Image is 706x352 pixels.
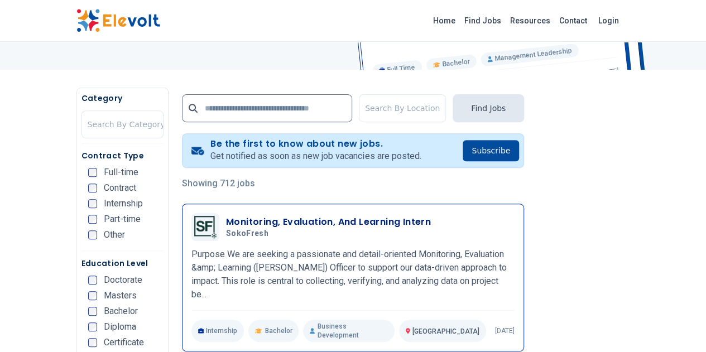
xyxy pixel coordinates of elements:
p: Get notified as soon as new job vacancies are posted. [210,150,421,163]
span: Other [104,230,125,239]
span: Contract [104,184,136,192]
input: Internship [88,199,97,208]
span: Internship [104,199,143,208]
p: [DATE] [495,326,515,335]
input: Certificate [88,338,97,347]
span: Full-time [104,168,138,177]
input: Part-time [88,215,97,224]
h5: Category [81,93,164,104]
span: Diploma [104,322,136,331]
img: Elevolt [76,9,160,32]
input: Masters [88,291,97,300]
img: SokoFresh [194,216,217,238]
p: Purpose We are seeking a passionate and detail-oriented Monitoring, Evaluation &amp; Learning ([P... [191,248,515,301]
input: Bachelor [88,307,97,316]
input: Full-time [88,168,97,177]
span: Bachelor [265,326,292,335]
a: SokoFreshMonitoring, Evaluation, And Learning InternSokoFreshPurpose We are seeking a passionate ... [191,213,515,342]
span: Doctorate [104,276,142,285]
span: Bachelor [104,307,138,316]
p: Business Development [303,320,395,342]
iframe: Chat Widget [650,298,706,352]
input: Diploma [88,322,97,331]
button: Subscribe [463,140,519,161]
h4: Be the first to know about new jobs. [210,138,421,150]
h5: Education Level [81,258,164,269]
span: Masters [104,291,137,300]
p: Internship [191,320,244,342]
h5: Contract Type [81,150,164,161]
a: Login [592,9,626,32]
a: Home [429,12,460,30]
input: Other [88,230,97,239]
a: Contact [555,12,592,30]
h3: Monitoring, Evaluation, And Learning Intern [226,215,431,229]
span: Part-time [104,215,141,224]
p: Showing 712 jobs [182,177,524,190]
span: Certificate [104,338,144,347]
a: Find Jobs [460,12,506,30]
span: SokoFresh [226,229,268,239]
button: Find Jobs [453,94,524,122]
input: Doctorate [88,276,97,285]
a: Resources [506,12,555,30]
span: [GEOGRAPHIC_DATA] [412,327,479,335]
input: Contract [88,184,97,192]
